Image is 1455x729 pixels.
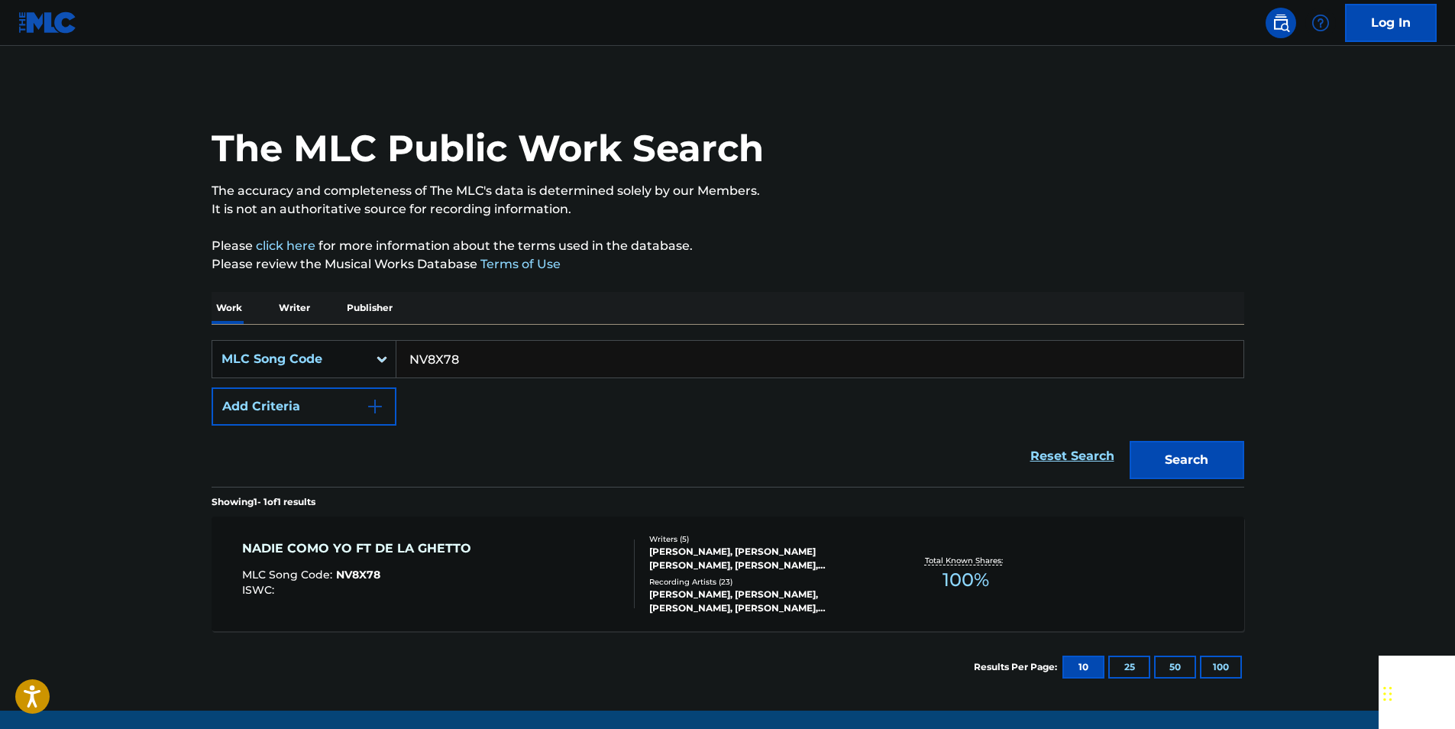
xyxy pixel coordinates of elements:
[212,340,1244,487] form: Search Form
[212,125,764,171] h1: The MLC Public Work Search
[1305,8,1336,38] div: Help
[1130,441,1244,479] button: Search
[925,555,1007,566] p: Total Known Shares:
[1383,671,1392,717] div: Drag
[1062,656,1104,679] button: 10
[221,350,359,368] div: MLC Song Code
[336,568,380,582] span: NV8X78
[1272,14,1290,32] img: search
[212,517,1244,631] a: NADIE COMO YO FT DE LA GHETTOMLC Song Code:NV8X78ISWC:Writers (5)[PERSON_NAME], [PERSON_NAME] [PE...
[1379,656,1455,729] iframe: Chat Widget
[212,255,1244,274] p: Please review the Musical Works Database
[274,292,315,324] p: Writer
[212,495,315,509] p: Showing 1 - 1 of 1 results
[477,257,561,271] a: Terms of Use
[1154,656,1196,679] button: 50
[974,660,1061,674] p: Results Per Page:
[212,292,247,324] p: Work
[242,568,336,582] span: MLC Song Code :
[366,397,384,416] img: 9d2ae6d4665cec9f34b9.svg
[649,576,880,588] div: Recording Artists ( 23 )
[212,200,1244,219] p: It is not an authoritative source for recording information.
[242,539,479,558] div: NADIE COMO YO FT DE LA GHETTO
[256,238,315,253] a: click here
[18,11,77,34] img: MLC Logo
[943,566,989,594] span: 100 %
[649,545,880,572] div: [PERSON_NAME], [PERSON_NAME] [PERSON_NAME], [PERSON_NAME], [PERSON_NAME], [PERSON_NAME]
[649,533,880,545] div: Writers ( 5 )
[242,583,278,597] span: ISWC :
[649,588,880,615] div: [PERSON_NAME], [PERSON_NAME],[PERSON_NAME], [PERSON_NAME], [PERSON_NAME], [PERSON_NAME]
[212,387,396,426] button: Add Criteria
[212,237,1244,255] p: Please for more information about the terms used in the database.
[1311,14,1330,32] img: help
[1345,4,1437,42] a: Log In
[1266,8,1296,38] a: Public Search
[342,292,397,324] p: Publisher
[1200,656,1242,679] button: 100
[1023,439,1122,473] a: Reset Search
[212,182,1244,200] p: The accuracy and completeness of The MLC's data is determined solely by our Members.
[1108,656,1150,679] button: 25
